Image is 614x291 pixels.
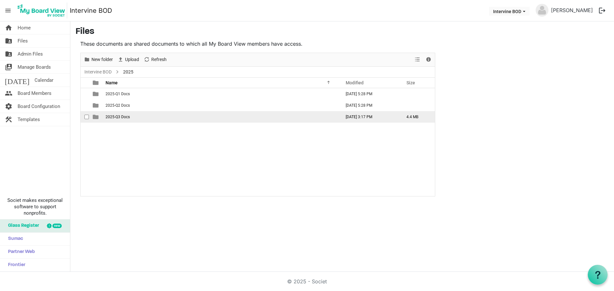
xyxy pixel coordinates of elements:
div: Upload [115,53,141,66]
a: © 2025 - Societ [287,278,327,285]
span: switch_account [5,61,12,73]
span: [DATE] [5,74,29,87]
td: is template cell column header type [89,100,104,111]
td: checkbox [81,100,89,111]
span: Refresh [151,56,167,64]
span: 2025-Q3 Docs [106,115,130,119]
span: Modified [346,80,364,85]
span: Name [106,80,118,85]
button: View dropdownbutton [413,56,421,64]
td: checkbox [81,88,89,100]
button: Intervine BOD dropdownbutton [489,7,530,16]
span: menu [2,4,14,17]
span: settings [5,100,12,113]
img: My Board View Logo [16,3,67,19]
td: 2025-Q1 Docs is template cell column header Name [104,88,339,100]
span: Size [406,80,415,85]
span: people [5,87,12,100]
td: 2025-Q2 Docs is template cell column header Name [104,100,339,111]
span: Societ makes exceptional software to support nonprofits. [3,197,67,216]
td: August 11, 2025 5:28 PM column header Modified [339,88,400,100]
td: checkbox [81,111,89,123]
span: Templates [18,113,40,126]
span: Calendar [35,74,53,87]
td: September 24, 2025 3:17 PM column header Modified [339,111,400,123]
span: Files [18,34,28,47]
span: Board Configuration [18,100,60,113]
span: Manage Boards [18,61,51,73]
button: Details [424,56,433,64]
span: Sumac [5,233,23,245]
span: 2025-Q1 Docs [106,92,130,96]
div: new [52,224,62,228]
span: Glass Register [5,219,39,232]
span: Partner Web [5,246,35,258]
button: logout [595,4,609,17]
span: Admin Files [18,48,43,60]
h3: Files [75,27,609,37]
div: New folder [82,53,115,66]
a: Intervine BOD [83,68,113,76]
img: no-profile-picture.svg [536,4,548,17]
a: My Board View Logo [16,3,70,19]
span: folder_shared [5,48,12,60]
td: August 11, 2025 5:28 PM column header Modified [339,100,400,111]
span: construction [5,113,12,126]
td: 2025-Q3 Docs is template cell column header Name [104,111,339,123]
span: Frontier [5,259,25,272]
p: These documents are shared documents to which all My Board View members have access. [80,40,435,48]
span: Upload [124,56,140,64]
div: Refresh [141,53,169,66]
td: is template cell column header type [89,88,104,100]
button: Refresh [143,56,168,64]
a: [PERSON_NAME] [548,4,595,17]
div: View [412,53,423,66]
a: Intervine BOD [70,4,112,17]
span: 2025-Q2 Docs [106,103,130,108]
span: New folder [91,56,114,64]
td: is template cell column header Size [400,100,435,111]
span: Home [18,21,31,34]
span: 2025 [122,68,135,76]
span: folder_shared [5,34,12,47]
td: 4.4 MB is template cell column header Size [400,111,435,123]
button: New folder [83,56,114,64]
span: home [5,21,12,34]
div: Details [423,53,434,66]
span: Board Members [18,87,51,100]
td: is template cell column header Size [400,88,435,100]
button: Upload [116,56,140,64]
td: is template cell column header type [89,111,104,123]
